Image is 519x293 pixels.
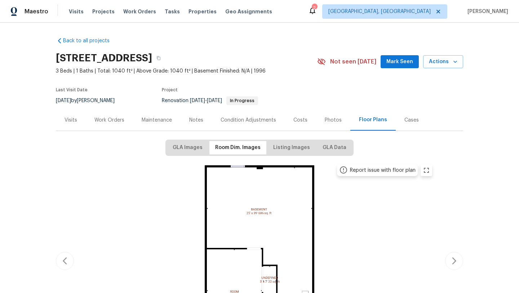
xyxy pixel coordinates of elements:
div: Condition Adjustments [221,117,276,124]
span: [DATE] [207,98,222,103]
span: Last Visit Date [56,88,88,92]
span: Work Orders [123,8,156,15]
span: Tasks [165,9,180,14]
button: Mark Seen [381,55,419,69]
span: [DATE] [190,98,205,103]
div: 2 [312,4,317,12]
span: Geo Assignments [225,8,272,15]
span: 3 Beds | 1 Baths | Total: 1040 ft² | Above Grade: 1040 ft² | Basement Finished: N/A | 1996 [56,67,317,75]
div: Notes [189,117,203,124]
button: Actions [423,55,463,69]
div: Report issue with floor plan [350,167,416,174]
span: Actions [429,57,457,66]
div: Work Orders [94,117,124,124]
span: GLA Data [323,143,346,152]
span: Project [162,88,178,92]
div: Costs [293,117,307,124]
button: zoom in [421,165,432,176]
span: - [190,98,222,103]
button: Listing Images [267,141,316,154]
span: Properties [188,8,217,15]
div: Cases [404,117,419,124]
button: Room Dim. Images [209,141,266,154]
button: GLA Images [167,141,208,154]
span: [DATE] [56,98,71,103]
span: GLA Images [173,143,203,152]
span: Renovation [162,98,258,103]
div: by [PERSON_NAME] [56,96,123,105]
button: GLA Data [317,141,352,154]
div: Visits [65,117,77,124]
div: Photos [325,117,342,124]
span: Not seen [DATE] [330,58,376,65]
button: Copy Address [152,52,165,65]
span: Mark Seen [386,57,413,66]
span: [PERSON_NAME] [465,8,508,15]
span: Projects [92,8,115,15]
div: Floor Plans [359,116,387,123]
span: In Progress [227,99,257,103]
span: Room Dim. Images [215,143,261,152]
div: Maintenance [142,117,172,124]
span: Maestro [25,8,48,15]
a: Back to all projects [56,37,125,44]
span: Listing Images [273,143,310,152]
span: Visits [69,8,84,15]
h2: [STREET_ADDRESS] [56,54,152,62]
span: [GEOGRAPHIC_DATA], [GEOGRAPHIC_DATA] [328,8,431,15]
